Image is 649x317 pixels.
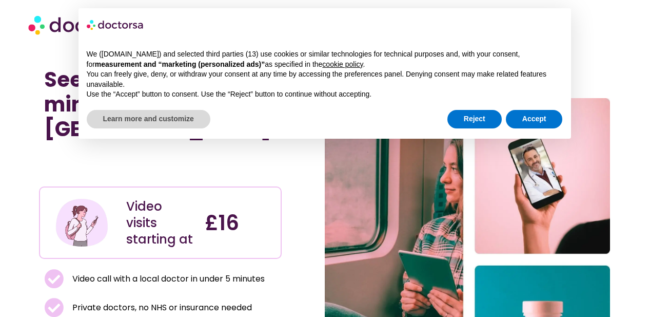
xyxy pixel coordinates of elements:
[126,198,194,248] div: Video visits starting at
[205,211,273,235] h4: £16
[87,49,563,69] p: We ([DOMAIN_NAME]) and selected third parties (13) use cookies or similar technologies for techni...
[44,152,198,164] iframe: Customer reviews powered by Trustpilot
[87,89,563,100] p: Use the “Accept” button to consent. Use the “Reject” button to continue without accepting.
[95,60,265,68] strong: measurement and “marketing (personalized ads)”
[70,272,265,286] span: Video call with a local doctor in under 5 minutes
[44,164,277,176] iframe: Customer reviews powered by Trustpilot
[87,69,563,89] p: You can freely give, deny, or withdraw your consent at any time by accessing the preferences pane...
[447,110,502,128] button: Reject
[87,16,144,33] img: logo
[87,110,210,128] button: Learn more and customize
[506,110,563,128] button: Accept
[322,60,363,68] a: cookie policy
[70,301,252,315] span: Private doctors, no NHS or insurance needed
[44,67,277,141] h1: See a doctor online in minutes in [GEOGRAPHIC_DATA]
[54,195,109,250] img: Illustration depicting a young woman in a casual outfit, engaged with her smartphone. She has a p...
